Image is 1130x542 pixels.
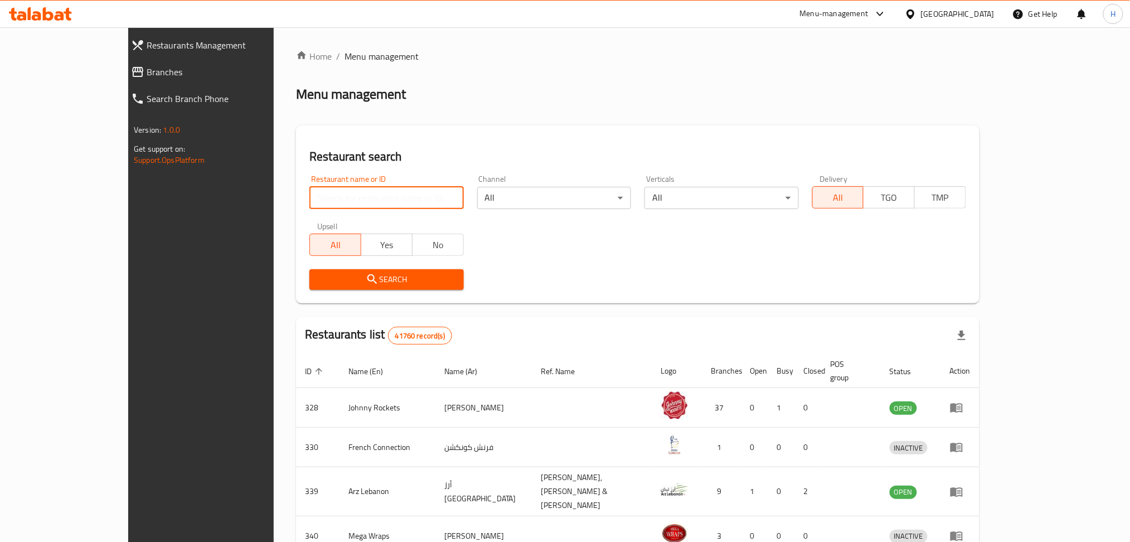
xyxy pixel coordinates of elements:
div: Menu-management [800,7,869,21]
button: TMP [914,186,966,209]
span: Name (Ar) [444,365,492,378]
span: OPEN [890,486,917,499]
span: Branches [147,65,308,79]
td: 339 [296,467,340,516]
span: ID [305,365,326,378]
button: Yes [361,234,413,256]
th: Busy [768,354,794,388]
th: Closed [794,354,821,388]
button: Search [309,269,463,290]
td: أرز [GEOGRAPHIC_DATA] [435,467,532,516]
span: All [817,190,860,206]
h2: Menu management [296,85,406,103]
span: Search [318,273,454,287]
h2: Restaurant search [309,148,966,165]
label: Delivery [820,175,848,183]
span: INACTIVE [890,442,928,454]
a: Restaurants Management [122,32,317,59]
td: 2 [794,467,821,516]
span: Yes [366,237,408,253]
th: Branches [702,354,741,388]
td: فرنش كونكشن [435,428,532,467]
span: OPEN [890,402,917,415]
span: Status [890,365,926,378]
div: [GEOGRAPHIC_DATA] [921,8,995,20]
div: OPEN [890,401,917,415]
td: 0 [768,467,794,516]
li: / [336,50,340,63]
input: Search for restaurant name or ID.. [309,187,463,209]
span: No [417,237,459,253]
span: Menu management [345,50,419,63]
div: Menu [950,485,971,499]
span: All [314,237,357,253]
td: 0 [794,388,821,428]
span: Restaurants Management [147,38,308,52]
td: 0 [794,428,821,467]
span: POS group [830,357,867,384]
span: Get support on: [134,142,185,156]
span: 1.0.0 [163,123,180,137]
div: OPEN [890,486,917,499]
a: Support.OpsPlatform [134,153,205,167]
td: 328 [296,388,340,428]
th: Open [741,354,768,388]
h2: Restaurants list [305,326,452,345]
nav: breadcrumb [296,50,979,63]
td: French Connection [340,428,435,467]
button: All [309,234,361,256]
div: Total records count [388,327,452,345]
div: All [477,187,631,209]
div: All [644,187,798,209]
span: Name (En) [348,365,397,378]
img: French Connection [661,431,688,459]
img: Johnny Rockets [661,391,688,419]
span: H [1110,8,1116,20]
td: [PERSON_NAME] [435,388,532,428]
td: 0 [741,388,768,428]
span: TMP [919,190,962,206]
td: 0 [768,428,794,467]
button: TGO [863,186,915,209]
td: 1 [702,428,741,467]
td: 9 [702,467,741,516]
span: Version: [134,123,161,137]
div: Export file [948,322,975,349]
th: Action [941,354,979,388]
th: Logo [652,354,702,388]
td: 330 [296,428,340,467]
span: TGO [868,190,910,206]
button: No [412,234,464,256]
td: Arz Lebanon [340,467,435,516]
td: 1 [741,467,768,516]
a: Branches [122,59,317,85]
td: 37 [702,388,741,428]
td: [PERSON_NAME],[PERSON_NAME] & [PERSON_NAME] [532,467,652,516]
a: Search Branch Phone [122,85,317,112]
td: Johnny Rockets [340,388,435,428]
span: 41760 record(s) [389,331,452,341]
td: 1 [768,388,794,428]
span: Ref. Name [541,365,590,378]
td: 0 [741,428,768,467]
span: Search Branch Phone [147,92,308,105]
label: Upsell [317,222,338,230]
button: All [812,186,864,209]
div: Menu [950,401,971,414]
div: Menu [950,441,971,454]
img: Arz Lebanon [661,476,688,504]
